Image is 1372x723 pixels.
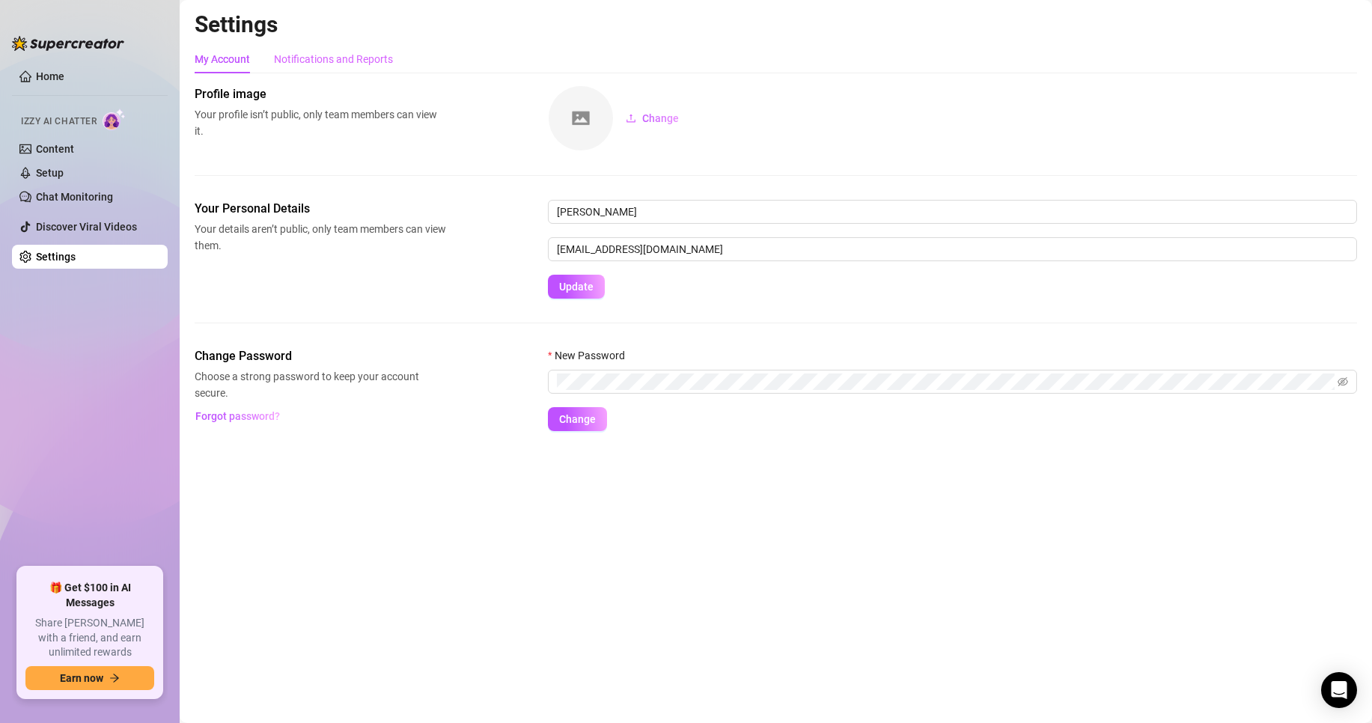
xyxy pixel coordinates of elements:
label: New Password [548,347,635,364]
span: arrow-right [109,673,120,683]
span: Change [559,413,596,425]
a: Chat Monitoring [36,191,113,203]
span: 🎁 Get $100 in AI Messages [25,581,154,610]
button: Change [548,407,607,431]
span: eye-invisible [1338,376,1348,387]
span: Choose a strong password to keep your account secure. [195,368,446,401]
button: Change [614,106,691,130]
img: square-placeholder.png [549,86,613,150]
h2: Settings [195,10,1357,39]
span: Izzy AI Chatter [21,115,97,129]
a: Content [36,143,74,155]
a: Settings [36,251,76,263]
button: Update [548,275,605,299]
span: Update [559,281,594,293]
a: Setup [36,167,64,179]
a: Home [36,70,64,82]
div: Notifications and Reports [274,51,393,67]
span: Profile image [195,85,446,103]
span: Forgot password? [195,410,280,422]
span: Earn now [60,672,103,684]
button: Earn nowarrow-right [25,666,154,690]
input: Enter new email [548,237,1357,261]
span: Your profile isn’t public, only team members can view it. [195,106,446,139]
img: logo-BBDzfeDw.svg [12,36,124,51]
span: Your Personal Details [195,200,446,218]
input: New Password [557,373,1335,390]
span: Change [642,112,679,124]
div: Open Intercom Messenger [1321,672,1357,708]
input: Enter name [548,200,1357,224]
button: Forgot password? [195,404,280,428]
a: Discover Viral Videos [36,221,137,233]
div: My Account [195,51,250,67]
span: Share [PERSON_NAME] with a friend, and earn unlimited rewards [25,616,154,660]
span: Change Password [195,347,446,365]
img: AI Chatter [103,109,126,130]
span: Your details aren’t public, only team members can view them. [195,221,446,254]
span: upload [626,113,636,123]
